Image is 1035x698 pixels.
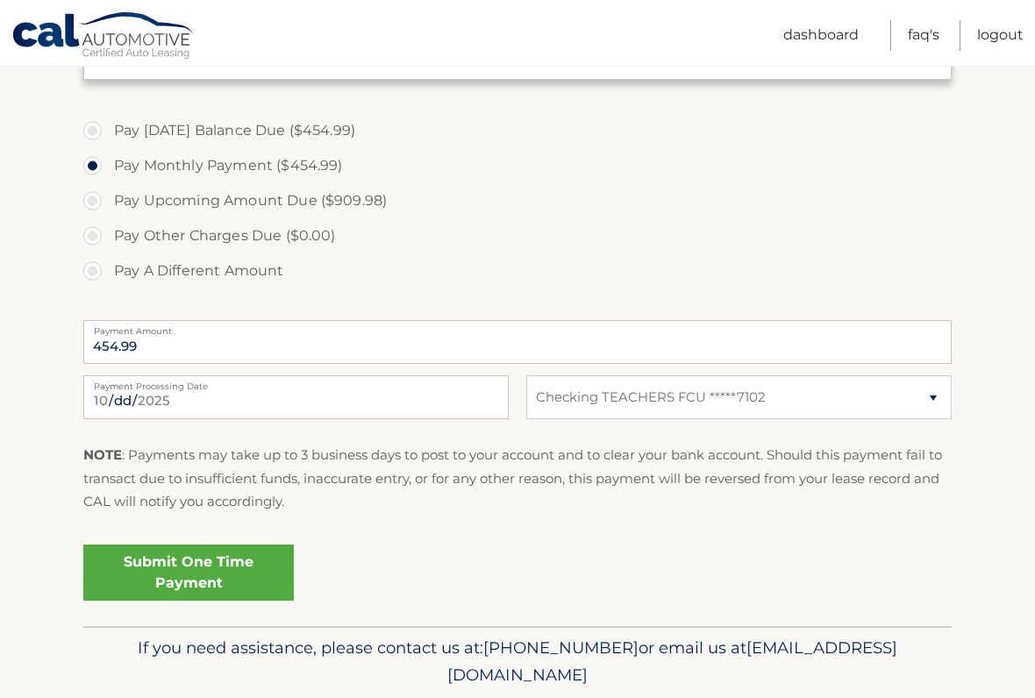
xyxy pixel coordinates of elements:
[483,637,639,658] span: [PHONE_NUMBER]
[83,320,952,334] label: Payment Amount
[83,444,952,513] p: : Payments may take up to 3 business days to post to your account and to clear your bank account....
[83,218,952,253] label: Pay Other Charges Due ($0.00)
[83,320,952,364] input: Payment Amount
[95,634,940,690] p: If you need assistance, please contact us at: or email us at
[83,545,294,601] a: Submit One Time Payment
[783,20,859,51] a: Dashboard
[83,148,952,183] label: Pay Monthly Payment ($454.99)
[83,375,509,419] input: Payment Date
[977,20,1024,51] a: Logout
[908,20,939,51] a: FAQ's
[83,253,952,288] label: Pay A Different Amount
[83,375,509,389] label: Payment Processing Date
[11,11,196,62] a: Cal Automotive
[83,113,952,148] label: Pay [DATE] Balance Due ($454.99)
[83,446,122,463] strong: NOTE
[83,183,952,218] label: Pay Upcoming Amount Due ($909.98)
